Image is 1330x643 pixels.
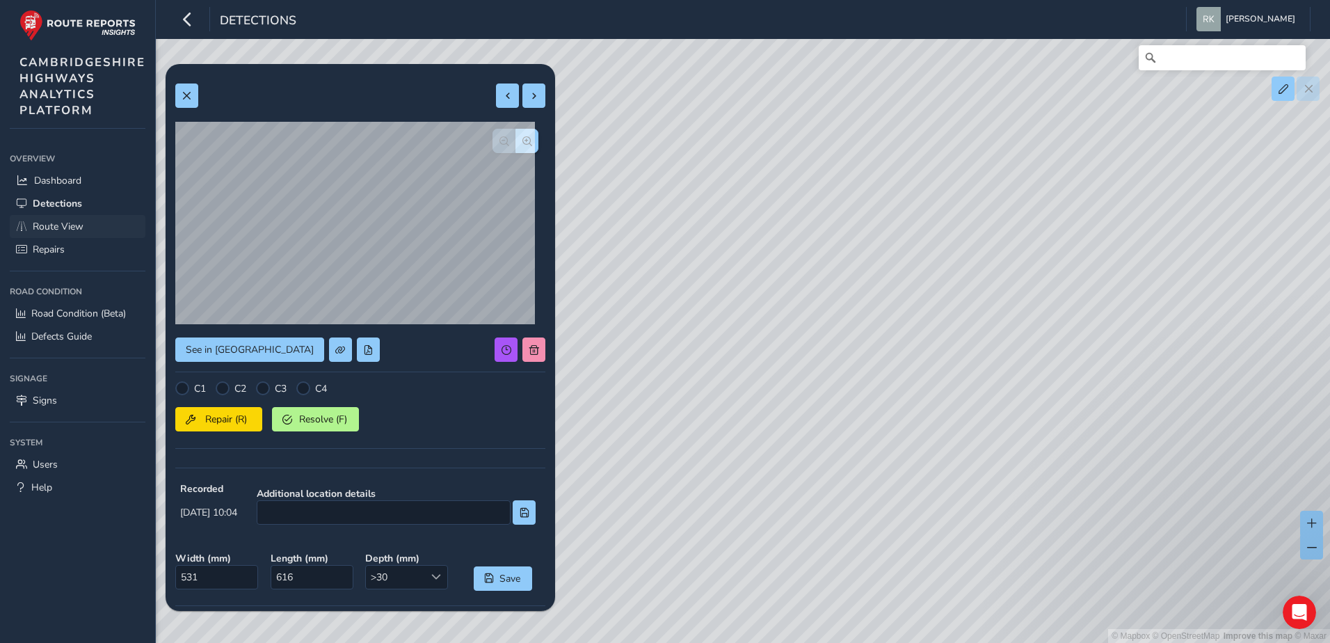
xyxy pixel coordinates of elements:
span: Resolve (F) [297,413,348,426]
button: Save [474,566,532,591]
div: Road Condition [10,281,145,302]
img: diamond-layout [1196,7,1221,31]
img: rr logo [19,10,136,41]
button: [PERSON_NAME] [1196,7,1300,31]
a: Signs [10,389,145,412]
a: Users [10,453,145,476]
span: Road Condition (Beta) [31,307,126,320]
strong: Length ( mm ) [271,552,356,565]
div: Overview [10,148,145,169]
span: Help [31,481,52,494]
span: Save [499,572,522,585]
a: Defects Guide [10,325,145,348]
span: >30 [366,566,424,589]
a: Road Condition (Beta) [10,302,145,325]
input: Search [1139,45,1306,70]
span: CAMBRIDGESHIRE HIGHWAYS ANALYTICS PLATFORM [19,54,145,118]
button: See in Route View [175,338,324,362]
a: Dashboard [10,169,145,192]
span: Repair (R) [200,413,252,426]
a: Route View [10,215,145,238]
a: Repairs [10,238,145,261]
span: Dashboard [34,174,81,187]
a: Help [10,476,145,499]
span: Route View [33,220,83,233]
span: See in [GEOGRAPHIC_DATA] [186,343,314,356]
a: Detections [10,192,145,215]
iframe: Intercom live chat [1283,596,1316,629]
div: System [10,432,145,453]
span: Detections [33,197,82,210]
span: [DATE] 10:04 [180,506,237,519]
span: Signs [33,394,57,407]
label: C3 [275,382,287,395]
div: Signage [10,368,145,389]
label: C2 [234,382,246,395]
label: C4 [315,382,327,395]
span: [PERSON_NAME] [1226,7,1295,31]
label: C1 [194,382,206,395]
strong: Width ( mm ) [175,552,261,565]
span: Detections [220,12,296,31]
button: Resolve (F) [272,407,359,431]
span: Defects Guide [31,330,92,343]
strong: Additional location details [257,487,536,500]
strong: Depth ( mm ) [365,552,451,565]
button: Repair (R) [175,407,262,431]
span: Users [33,458,58,471]
span: Repairs [33,243,65,256]
strong: Recorded [180,482,237,495]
